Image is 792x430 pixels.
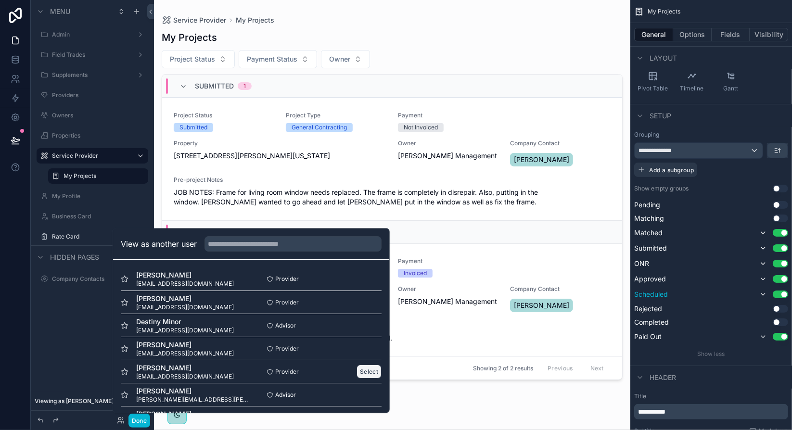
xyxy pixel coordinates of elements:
[634,163,697,177] button: Add a subgroup
[634,243,667,253] span: Submitted
[473,365,533,372] span: Showing 2 of 2 results
[136,363,234,373] span: [PERSON_NAME]
[634,274,666,284] span: Approved
[649,166,694,174] span: Add a subgroup
[136,304,234,311] span: [EMAIL_ADDRESS][DOMAIN_NAME]
[136,409,251,419] span: [PERSON_NAME]
[712,28,750,41] button: Fields
[648,8,680,15] span: My Projects
[52,132,146,139] label: Properties
[638,85,668,92] span: Pivot Table
[136,280,234,288] span: [EMAIL_ADDRESS][DOMAIN_NAME]
[35,397,114,405] span: Viewing as [PERSON_NAME]
[634,304,662,314] span: Rejected
[634,259,649,268] span: ONR
[52,233,146,240] label: Rate Card
[634,228,663,238] span: Matched
[634,332,662,341] span: Paid Out
[275,391,296,399] span: Advisor
[52,192,146,200] label: My Profile
[634,404,788,419] div: scrollable content
[136,294,234,304] span: [PERSON_NAME]
[121,239,197,250] h2: View as another user
[50,253,99,262] span: Hidden pages
[634,200,660,210] span: Pending
[52,152,129,160] label: Service Provider
[52,71,133,79] label: Supplements
[357,365,382,379] button: Select
[275,276,299,283] span: Provider
[680,85,703,92] span: Timeline
[136,271,234,280] span: [PERSON_NAME]
[634,392,788,400] label: Title
[673,28,712,41] button: Options
[698,350,725,357] span: Show less
[52,31,133,38] label: Admin
[723,85,738,92] span: Gantt
[52,112,146,119] label: Owners
[195,81,234,91] span: Submitted
[673,67,710,96] button: Timeline
[136,373,234,380] span: [EMAIL_ADDRESS][DOMAIN_NAME]
[136,350,234,357] span: [EMAIL_ADDRESS][DOMAIN_NAME]
[750,28,788,41] button: Visibility
[634,185,689,192] label: Show empty groups
[136,396,251,404] span: [PERSON_NAME][EMAIL_ADDRESS][PERSON_NAME][DOMAIN_NAME]
[634,131,659,139] label: Grouping
[243,82,246,90] div: 1
[275,299,299,306] span: Provider
[634,214,664,223] span: Matching
[634,317,669,327] span: Completed
[195,228,235,237] span: Scheduled
[52,91,146,99] label: Providers
[634,290,668,299] span: Scheduled
[275,345,299,353] span: Provider
[64,172,142,180] label: My Projects
[650,53,677,63] span: Layout
[634,67,671,96] button: Pivot Table
[136,327,234,334] span: [EMAIL_ADDRESS][DOMAIN_NAME]
[634,28,673,41] button: General
[52,213,146,220] label: Business Card
[136,340,234,350] span: [PERSON_NAME]
[52,51,133,59] label: Field Trades
[650,373,676,382] span: Header
[136,317,234,327] span: Destiny Minor
[136,386,251,396] span: [PERSON_NAME]
[52,275,146,283] label: Company Contacts
[275,322,296,329] span: Advisor
[50,7,70,16] span: Menu
[650,111,671,121] span: Setup
[712,67,749,96] button: Gantt
[275,368,299,376] span: Provider
[128,414,150,428] button: Done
